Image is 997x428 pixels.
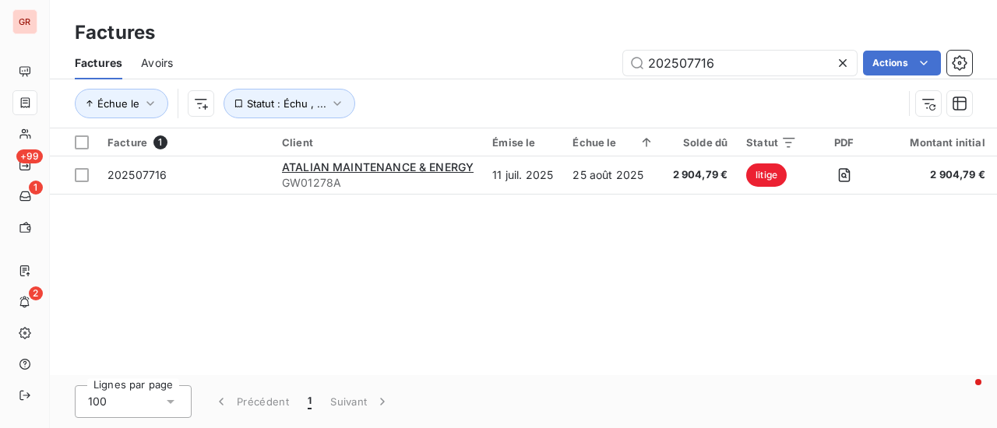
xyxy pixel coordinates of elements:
span: ATALIAN MAINTENANCE & ENERGY [282,160,474,174]
span: Statut : Échu , ... [247,97,326,110]
span: Échue le [97,97,139,110]
iframe: Intercom live chat [944,375,981,412]
h3: Factures [75,19,155,47]
button: Précédent [204,385,298,418]
td: 25 août 2025 [563,156,663,194]
div: Montant initial [891,136,985,149]
button: Actions [863,51,941,75]
button: Suivant [321,385,400,418]
div: Statut [746,136,797,149]
span: Factures [75,55,122,71]
span: Facture [107,136,147,149]
span: litige [746,163,787,187]
div: Client [282,136,474,149]
span: Avoirs [141,55,173,71]
span: 1 [308,394,312,409]
div: Solde dû [673,136,728,149]
span: 1 [153,135,167,149]
span: 100 [88,394,107,409]
div: PDF [816,136,872,149]
span: +99 [16,149,43,163]
span: 1 [29,181,43,195]
div: GR [12,9,37,34]
div: Émise le [492,136,554,149]
span: 2 [29,286,43,300]
span: 202507716 [107,168,167,181]
input: Rechercher [623,51,857,75]
button: 1 [298,385,321,418]
button: Échue le [75,89,168,118]
span: 2 904,79 € [891,167,985,183]
button: Statut : Échu , ... [224,89,355,118]
div: Échue le [572,136,654,149]
td: 11 juil. 2025 [483,156,563,194]
span: 2 904,79 € [673,167,728,183]
span: GW01278A [282,175,474,191]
